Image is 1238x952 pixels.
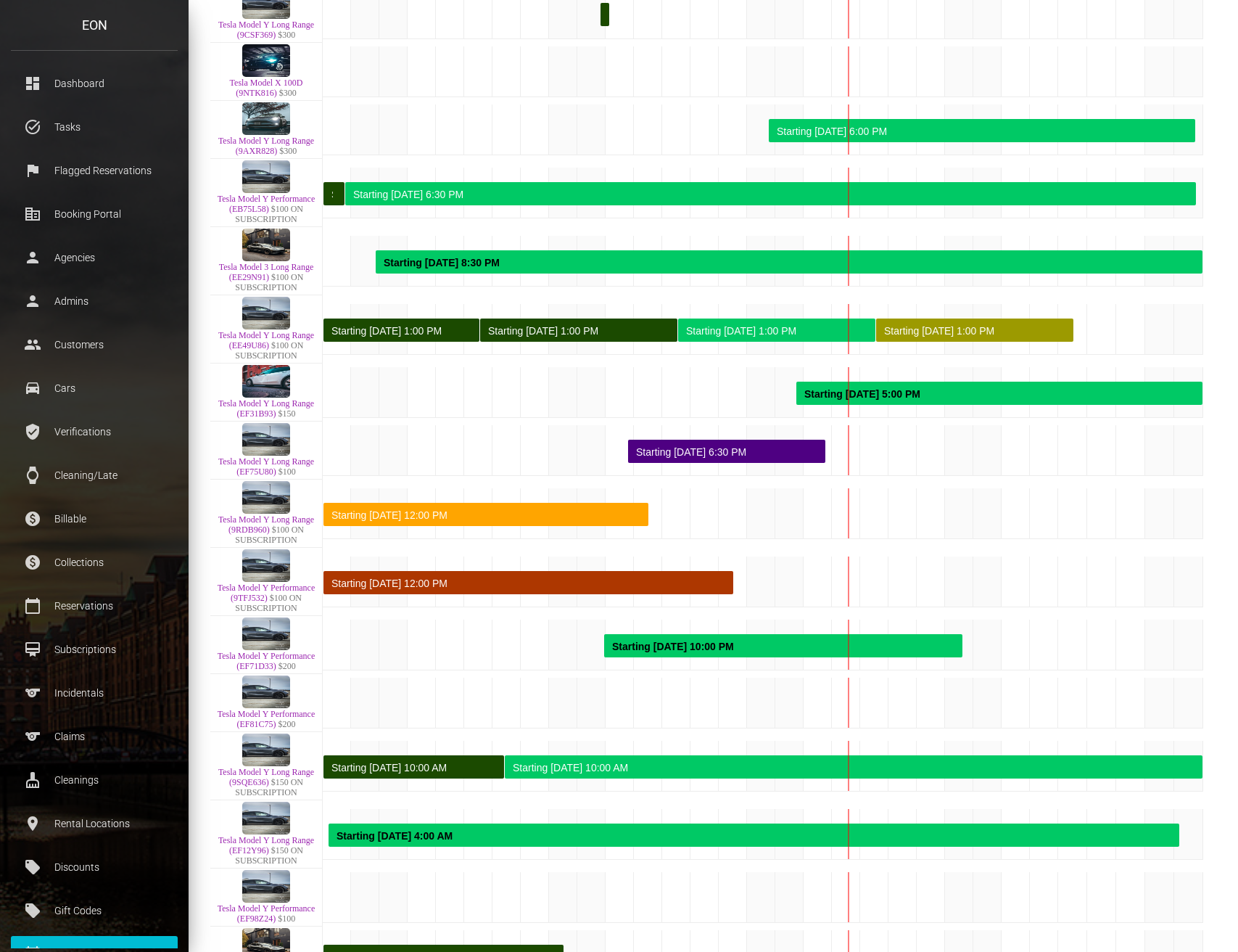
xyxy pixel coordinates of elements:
[11,370,178,406] a: drive_eta Cars
[11,283,178,319] a: person Admins
[242,102,290,135] img: Tesla Model Y Long Range (9AXR828)
[218,835,314,855] a: Tesla Model Y Long Range (EF12Y96)
[22,73,167,94] p: Dashboard
[796,382,1202,405] div: Rented for 29 days, 8 hours by John Michael Mullan . Current status is rental .
[678,319,875,342] div: Rented for 7 days by Timothy Reddick . Current status is rental .
[505,755,1202,779] div: Rented for 30 days by Kota Takeuchi . Current status is rental .
[22,551,167,573] p: Collections
[278,914,295,924] span: $100
[210,364,323,422] td: Tesla Model Y Long Range (EF31B93) $150 7SAYGDED5TF407628
[11,892,178,929] a: local_offer Gift Codes
[210,295,323,364] td: Tesla Model Y Long Range (EE49U86) $100 ON SUBSCRIPTION 7SAYGDED4TF389283
[279,146,297,156] span: $300
[513,756,1191,779] div: Starting [DATE] 10:00 AM
[235,525,304,545] span: $100 ON SUBSCRIPTION
[242,676,290,708] img: Tesla Model Y Performance (EF81C75)
[242,802,290,834] img: Tesla Model Y Long Range (EF12Y96)
[242,423,290,456] img: Tesla Model Y Long Range (EF75U80)
[769,119,1195,142] div: Rented for 15 days by Ekaterina Gurskaya . Current status is rental .
[230,78,303,98] a: Tesla Model X 100D (9NTK816)
[331,319,468,342] div: Starting [DATE] 1:00 PM
[323,319,479,342] div: Rented for 7 days by Timothy Reddick . Current status is completed .
[488,319,666,342] div: Starting [DATE] 1:00 PM
[323,571,733,594] div: Rented for 30 days by Bareum KIM . Current status is late .
[235,204,303,224] span: $100 ON SUBSCRIPTION
[218,514,314,535] a: Tesla Model Y Long Range (9RDB960)
[11,196,178,232] a: corporate_fare Booking Portal
[218,398,314,419] a: Tesla Model Y Long Range (EF31B93)
[218,767,314,787] a: Tesla Model Y Long Range (9SQE636)
[22,203,167,225] p: Booking Portal
[218,903,315,924] a: Tesla Model Y Performance (EF98Z24)
[242,297,290,329] img: Tesla Model Y Long Range (EE49U86)
[22,639,167,660] p: Subscriptions
[601,3,609,26] div: Rented for 3 hours by Eugene Nevgen . Current status is completed .
[22,247,167,268] p: Agencies
[353,183,1184,206] div: Starting [DATE] 6:30 PM
[11,239,178,276] a: person Agencies
[279,88,297,98] span: $300
[242,44,290,77] img: Tesla Model X 100D (9NTK816)
[331,504,637,527] div: Starting [DATE] 12:00 PM
[210,674,323,732] td: Tesla Model Y Performance (EF81C75) $200 7SAYGDEE9TF333946
[210,616,323,674] td: Tesla Model Y Performance (EF71D33) $200 7SAYGDEE7TF413505
[235,845,303,866] span: $150 ON SUBSCRIPTION
[612,641,734,652] strong: Starting [DATE] 10:00 PM
[242,870,290,903] img: Tesla Model Y Performance (EF98Z24)
[11,501,178,537] a: paid Billable
[242,160,290,193] img: Tesla Model Y Performance (EB75L58)
[686,319,864,342] div: Starting [DATE] 1:00 PM
[331,572,722,595] div: Starting [DATE] 12:00 PM
[242,734,290,766] img: Tesla Model Y Long Range (9SQE636)
[11,588,178,624] a: calendar_today Reservations
[628,440,825,463] div: Rented for 7 days by Li Huang . Current status is cleaning .
[278,30,295,40] span: $300
[218,651,315,671] a: Tesla Model Y Performance (EF71D33)
[218,194,315,214] a: Tesla Model Y Performance (EB75L58)
[331,756,492,779] div: Starting [DATE] 10:00 AM
[777,120,1184,143] div: Starting [DATE] 6:00 PM
[804,388,920,400] strong: Starting [DATE] 5:00 PM
[11,718,178,755] a: sports Claims
[11,849,178,885] a: local_offer Discounts
[235,593,302,613] span: $100 ON SUBSCRIPTION
[218,583,315,603] a: Tesla Model Y Performance (9TFJ532)
[22,160,167,181] p: Flagged Reservations
[278,661,296,671] span: $200
[235,340,303,361] span: $100 ON SUBSCRIPTION
[876,319,1073,342] div: Rented for 7 days by Timothy Reddick . Current status is verified .
[11,631,178,668] a: card_membership Subscriptions
[345,182,1196,205] div: Rented for 30 days by Ryan Andrade . Current status is rental .
[210,43,323,101] td: Tesla Model X 100D (9NTK816) $300 5YJXCBE2XJF136070
[331,183,333,206] div: Starting [DATE] 6:30 PM
[218,20,314,40] a: Tesla Model Y Long Range (9CSF369)
[235,272,303,292] span: $100 ON SUBSCRIPTION
[22,421,167,443] p: Verifications
[323,755,504,779] div: Rented for 30 days by Kota Takeuchi . Current status is completed .
[22,377,167,399] p: Cars
[22,508,167,530] p: Billable
[242,229,290,261] img: Tesla Model 3 Long Range (EE29N91)
[218,456,314,477] a: Tesla Model Y Long Range (EF75U80)
[219,262,313,282] a: Tesla Model 3 Long Range (EE29N91)
[22,769,167,791] p: Cleanings
[22,813,167,834] p: Rental Locations
[22,334,167,356] p: Customers
[242,549,290,582] img: Tesla Model Y Performance (9TFJ532)
[218,709,315,729] a: Tesla Model Y Performance (EF81C75)
[11,805,178,842] a: place Rental Locations
[210,101,323,159] td: Tesla Model Y Long Range (9AXR828) $300 7SAYGAEE6NF402920
[323,503,648,526] div: Rented for 33 days by Bareum KIM . Current status is billable .
[210,480,323,548] td: Tesla Model Y Long Range (9RDB960) $100 ON SUBSCRIPTION 7SAYGDEDXSF252234
[242,617,290,650] img: Tesla Model Y Performance (EF71D33)
[376,250,1202,274] div: Rented for 30 days by Saif Ur Rahman . Current status is rental .
[210,732,323,800] td: Tesla Model Y Long Range (9SQE636) $150 ON SUBSCRIPTION 7SAYGDED3SF317392
[11,152,178,189] a: flag Flagged Reservations
[337,830,453,842] strong: Starting [DATE] 4:00 AM
[329,824,1179,847] div: Rented for 30 days by Feifei Guo . Current status is rental .
[11,109,178,145] a: task_alt Tasks
[11,414,178,450] a: verified_user Verifications
[210,159,323,227] td: Tesla Model Y Performance (EB75L58) $100 ON SUBSCRIPTION 7SAYGDEE4TF359077
[278,719,296,729] span: $200
[210,869,323,927] td: Tesla Model Y Performance (EF98Z24) $100 7SAYGDEE4TF428494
